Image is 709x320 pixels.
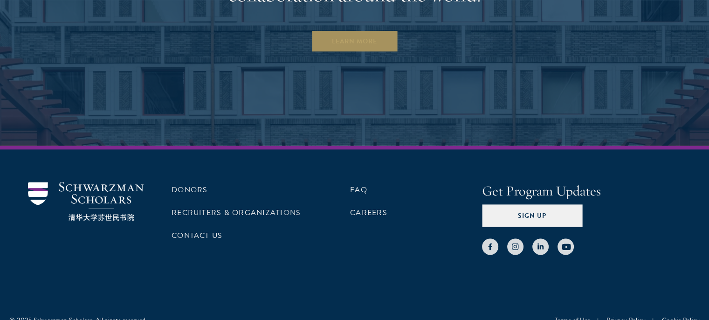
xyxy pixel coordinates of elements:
a: Contact Us [172,230,222,241]
a: Careers [350,207,387,218]
a: Learn More [311,30,398,52]
a: FAQ [350,184,367,195]
a: Recruiters & Organizations [172,207,301,218]
a: Donors [172,184,207,195]
img: Schwarzman Scholars [28,182,144,221]
h4: Get Program Updates [482,182,681,201]
button: Sign Up [482,204,582,227]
